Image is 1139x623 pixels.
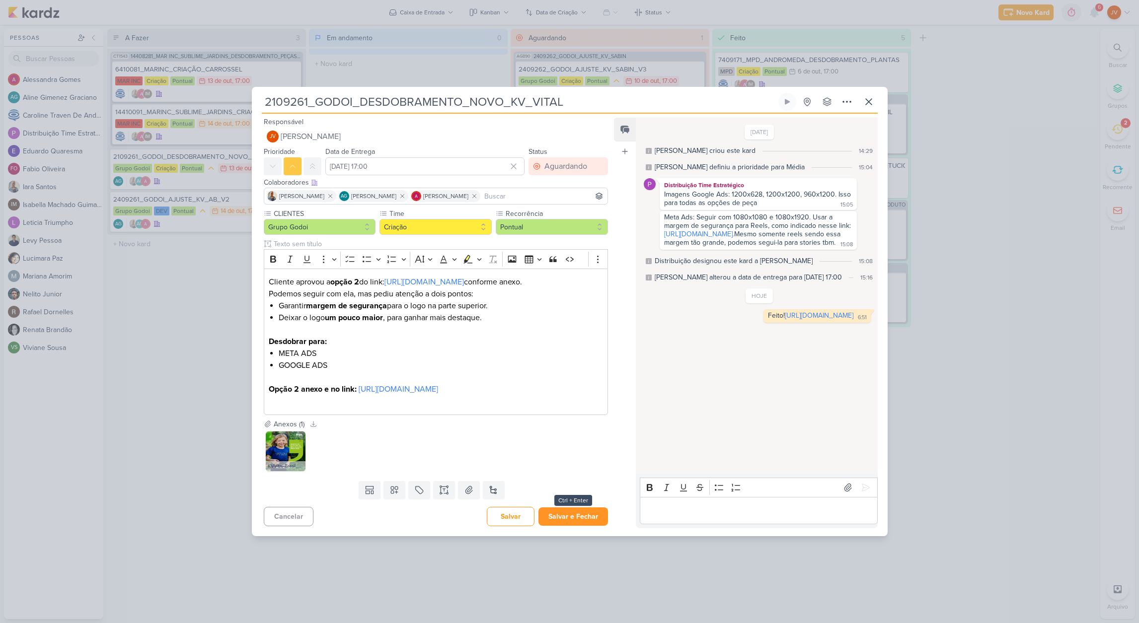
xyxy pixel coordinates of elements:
img: Alessandra Gomes [411,191,421,201]
input: Buscar [482,190,606,202]
div: Aline Gimenez Graciano [339,191,349,201]
a: [URL][DOMAIN_NAME] [384,277,464,287]
label: Time [388,208,492,219]
div: Feito! [768,311,853,320]
input: Texto sem título [272,239,608,249]
div: 15:08 [840,241,853,249]
a: [URL][DOMAIN_NAME] [359,384,438,394]
div: KV-Vital-Brasil_02 (1).jpg [266,461,305,471]
div: Ctrl + Enter [554,495,592,506]
p: AG [341,194,347,199]
div: 15:16 [860,273,873,282]
div: Aguardando [544,160,587,172]
label: Recorrência [505,208,608,219]
div: Joney Viana [267,131,279,142]
strong: Opção 2 anexo e no link: [269,384,357,394]
input: Kard Sem Título [262,93,776,111]
div: 14:29 [859,146,873,155]
div: Aline definiu a prioridade para Média [655,162,805,172]
button: Pontual [496,219,608,235]
div: Meta Ads: Seguir com 1080x1080 e 1080x1920. Usar a margem de segurança para Reels, como indicado ... [664,213,851,247]
div: Aline criou este kard [655,145,756,156]
img: mhqPSQj6kp6ZCwQPrlh1gQNIDdDVCklQTGKs1JHL.jpg [266,431,305,471]
label: CLIENTES [273,208,376,219]
span: [PERSON_NAME] [351,192,396,201]
label: Data de Entrega [325,147,375,156]
button: JV [PERSON_NAME] [264,128,608,145]
strong: margem de segurança [306,301,387,311]
div: Editor toolbar [264,249,608,269]
p: JV [270,134,276,139]
strong: opção 2 [330,277,359,287]
div: Distribuição Time Estratégico [662,180,854,190]
a: [URL][DOMAIN_NAME] [785,311,853,320]
div: Distribuição designou este kard a Joney [655,256,813,266]
div: Imagens Google Ads: 1200x628, 1200x1200, 960x1200. Isso para todas as opções de peça [664,190,853,207]
li: Garantir para o logo na parte superior. [279,300,603,312]
label: Prioridade [264,147,295,156]
div: Este log é visível à todos no kard [646,164,652,170]
label: Responsável [264,118,304,126]
div: Este log é visível à todos no kard [646,148,652,154]
img: Iara Santos [267,191,277,201]
div: Iara alterou a data de entrega para 13/10, 17:00 [655,272,842,282]
div: 6:51 [858,314,867,322]
div: Colaboradores [264,177,608,188]
button: Aguardando [529,157,608,175]
span: [PERSON_NAME] [281,131,341,142]
button: Criação [380,219,492,235]
li: GOOGLE ADS [279,359,603,371]
div: 15:04 [859,163,873,172]
li: Deixar o logo , para ganhar mais destaque. [279,312,603,324]
button: Salvar [487,507,534,526]
div: Este log é visível à todos no kard [646,275,652,280]
div: Ligar relógio [783,98,791,106]
img: Distribuição Time Estratégico [644,178,656,190]
button: Salvar e Fechar [538,507,608,526]
li: META ADS [279,347,603,359]
strong: Desdobrar para: [269,337,327,346]
div: Editor editing area: main [640,497,877,524]
button: Grupo Godoi [264,219,376,235]
span: [PERSON_NAME] [423,192,468,201]
div: Anexos (1) [274,419,304,429]
label: Status [529,147,547,156]
div: Editor toolbar [640,478,877,497]
p: Cliente aprovou a do link: conforme anexo. Podemos seguir com ela, mas pediu atenção a dois pontos: [269,276,603,300]
div: 15:08 [859,257,873,266]
span: [PERSON_NAME] [279,192,324,201]
strong: um pouco maior [325,313,383,323]
div: Este log é visível à todos no kard [646,258,652,264]
div: Editor editing area: main [264,269,608,415]
button: Cancelar [264,507,313,526]
input: Select a date [325,157,525,175]
a: [URL][DOMAIN_NAME]. [664,230,734,238]
div: 15:05 [840,201,853,209]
